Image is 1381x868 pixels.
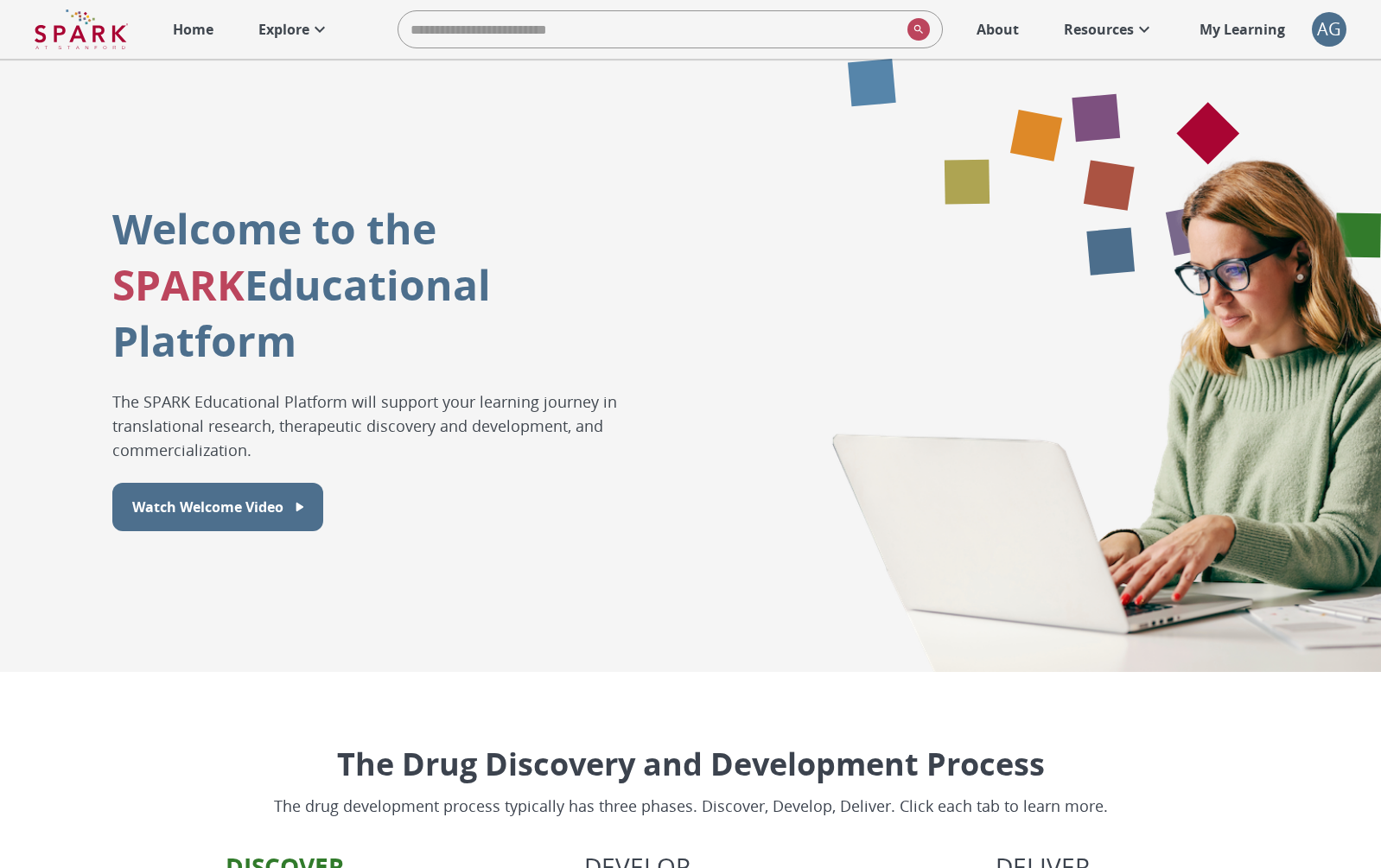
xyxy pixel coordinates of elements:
p: Home [173,19,213,40]
span: SPARK [112,257,245,313]
p: Resources [1064,19,1134,40]
div: AG [1312,12,1346,47]
div: Graphic showing various drug development icons within hexagons fading across the screen [747,59,1381,672]
p: The SPARK Educational Platform will support your learning journey in translational research, ther... [112,390,671,462]
p: The drug development process typically has three phases. Discover, Develop, Deliver. Click each t... [274,795,1108,818]
a: My Learning [1191,10,1295,48]
button: Watch Welcome Video [112,483,323,531]
button: account of current user [1312,12,1346,47]
p: About [977,19,1019,40]
p: My Learning [1200,19,1285,40]
a: Home [164,10,222,48]
a: Resources [1055,10,1163,48]
p: Welcome to the Educational Platform [112,200,671,369]
p: The Drug Discovery and Development Process [274,741,1108,788]
p: Watch Welcome Video [132,497,283,517]
button: search [901,11,930,48]
a: Explore [250,10,339,48]
a: About [968,10,1028,48]
img: Logo of SPARK at Stanford [35,9,128,50]
p: Explore [258,19,309,40]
